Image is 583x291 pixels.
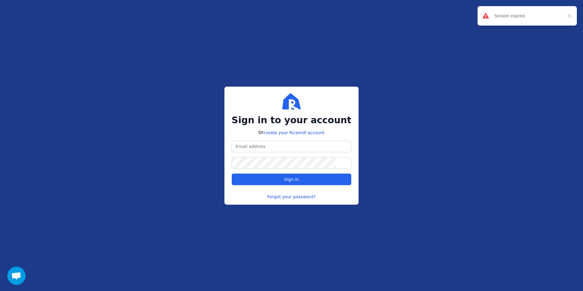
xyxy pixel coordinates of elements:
[7,267,26,285] div: Open chat
[232,141,351,152] input: Email address
[232,115,352,126] h2: Sign in to your account
[263,130,324,135] a: create your Ricemill account
[282,92,301,111] img: Ricemill Logo
[232,174,352,185] button: Sign in
[284,177,299,182] span: Sign in
[564,12,572,20] button: close
[267,194,316,200] a: Forgot your password?
[494,13,564,19] div: Session expired.
[258,129,324,136] p: Or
